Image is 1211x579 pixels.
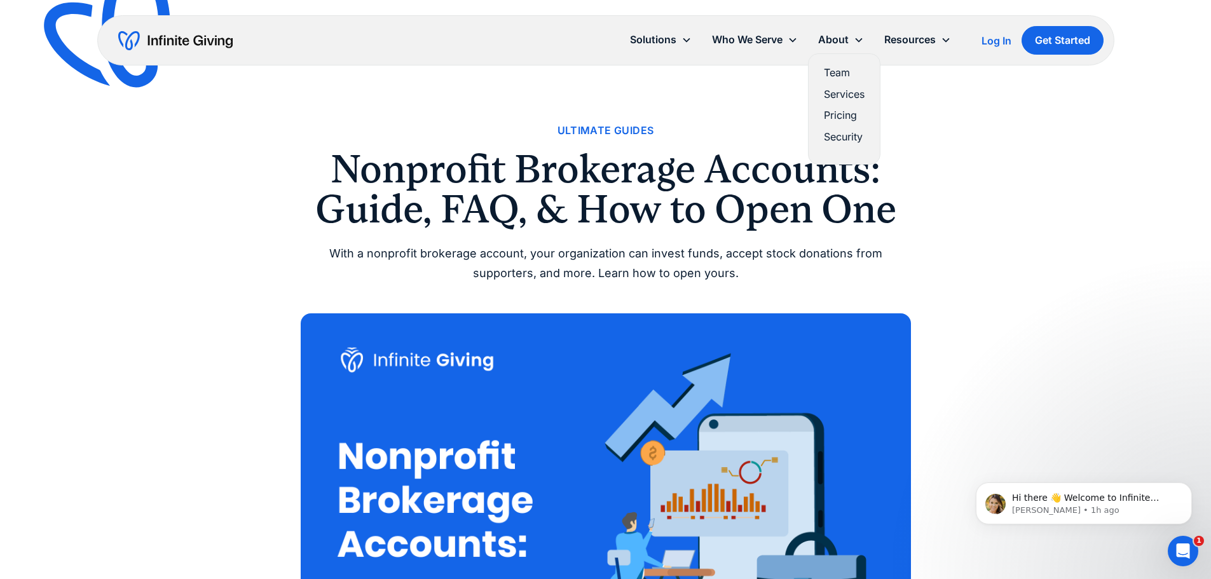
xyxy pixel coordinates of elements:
a: Security [824,128,865,146]
span: 1 [1194,536,1204,546]
div: Resources [884,31,936,48]
div: With a nonprofit brokerage account, your organization can invest funds, accept stock donations fr... [301,244,911,283]
a: Ultimate Guides [558,122,654,139]
a: Services [824,86,865,103]
div: About [808,26,874,53]
a: Get Started [1022,26,1104,55]
nav: About [808,53,880,165]
div: About [818,31,849,48]
a: Log In [982,33,1011,48]
a: home [118,31,233,51]
iframe: Intercom live chat [1168,536,1198,566]
h1: Nonprofit Brokerage Accounts: Guide, FAQ, & How to Open One [301,149,911,229]
a: Pricing [824,107,865,124]
div: Solutions [620,26,702,53]
div: Who We Serve [712,31,783,48]
div: Log In [982,36,1011,46]
div: Solutions [630,31,676,48]
a: Team [824,64,865,81]
div: Who We Serve [702,26,808,53]
div: Resources [874,26,961,53]
iframe: Intercom notifications message [957,456,1211,545]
